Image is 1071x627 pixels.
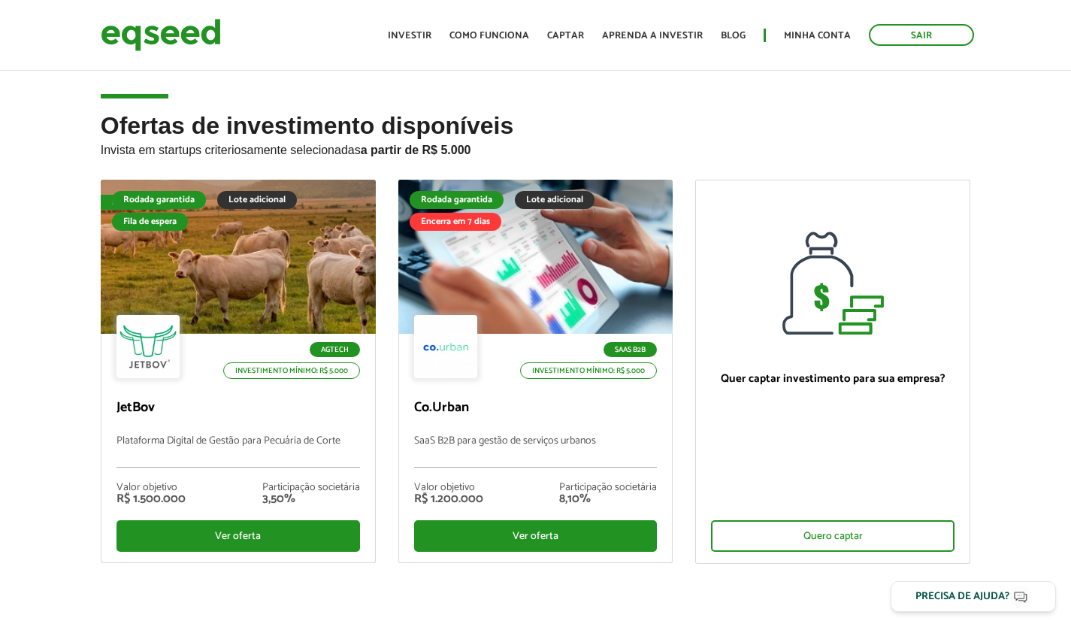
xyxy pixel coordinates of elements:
div: Participação societária [559,483,657,493]
div: Fila de espera [101,195,177,210]
p: Quer captar investimento para sua empresa? [711,372,955,386]
a: Blog [721,31,746,41]
p: SaaS B2B para gestão de serviços urbanos [414,435,658,468]
div: Quero captar [711,520,955,552]
div: R$ 1.200.000 [414,493,483,505]
div: Ver oferta [414,520,658,552]
p: Investimento mínimo: R$ 5.000 [520,362,657,379]
strong: a partir de R$ 5.000 [361,144,471,156]
a: Captar [547,31,584,41]
div: Fila de espera [112,213,188,231]
a: Aprenda a investir [602,31,703,41]
a: Como funciona [449,31,529,41]
div: Lote adicional [515,191,594,209]
p: Investimento mínimo: R$ 5.000 [223,362,360,379]
div: Valor objetivo [116,483,186,493]
div: Participação societária [262,483,360,493]
a: Quer captar investimento para sua empresa? Quero captar [695,180,970,564]
p: Invista em startups criteriosamente selecionadas [101,139,971,157]
p: Plataforma Digital de Gestão para Pecuária de Corte [116,435,360,468]
div: Rodada garantida [112,191,206,209]
a: Fila de espera Rodada garantida Lote adicional Fila de espera Agtech Investimento mínimo: R$ 5.00... [101,180,376,563]
div: Lote adicional [217,191,297,209]
p: Co.Urban [414,400,658,416]
div: 8,10% [559,493,657,505]
div: 3,50% [262,493,360,505]
a: Investir [388,31,431,41]
h2: Ofertas de investimento disponíveis [101,113,971,180]
div: Encerra em 7 dias [410,213,501,231]
p: Agtech [310,342,360,357]
p: SaaS B2B [604,342,657,357]
div: R$ 1.500.000 [116,493,186,505]
img: EqSeed [101,15,221,55]
div: Ver oferta [116,520,360,552]
a: Rodada garantida Lote adicional Encerra em 7 dias SaaS B2B Investimento mínimo: R$ 5.000 Co.Urban... [398,180,673,563]
a: Minha conta [784,31,851,41]
div: Rodada garantida [410,191,504,209]
a: Sair [869,24,974,46]
p: JetBov [116,400,360,416]
div: Valor objetivo [414,483,483,493]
